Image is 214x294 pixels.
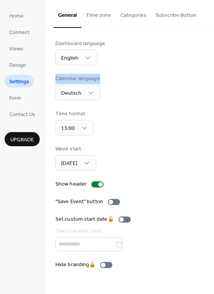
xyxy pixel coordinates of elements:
[5,58,31,71] a: Design
[55,40,105,48] div: Dashboard language
[55,75,100,83] div: Calendar language
[55,145,95,153] div: Week start
[9,111,35,119] span: Contact Us
[5,26,34,38] a: Connect
[5,91,26,104] a: Form
[9,61,26,69] span: Design
[9,94,21,102] span: Form
[9,45,23,53] span: Views
[9,29,29,37] span: Connect
[61,88,81,99] span: Deutsch
[5,132,40,146] button: Upgrade
[61,53,78,63] span: English
[5,108,40,120] a: Contact Us
[5,75,34,87] a: Settings
[55,198,103,206] div: "Save Event" button
[61,123,75,134] span: 13:00
[55,110,92,118] div: Time format
[5,42,28,55] a: Views
[10,136,34,144] span: Upgrade
[9,78,29,86] span: Settings
[5,9,28,22] a: Home
[61,158,77,169] span: [DATE]
[55,180,87,188] div: Show header
[9,12,24,20] span: Home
